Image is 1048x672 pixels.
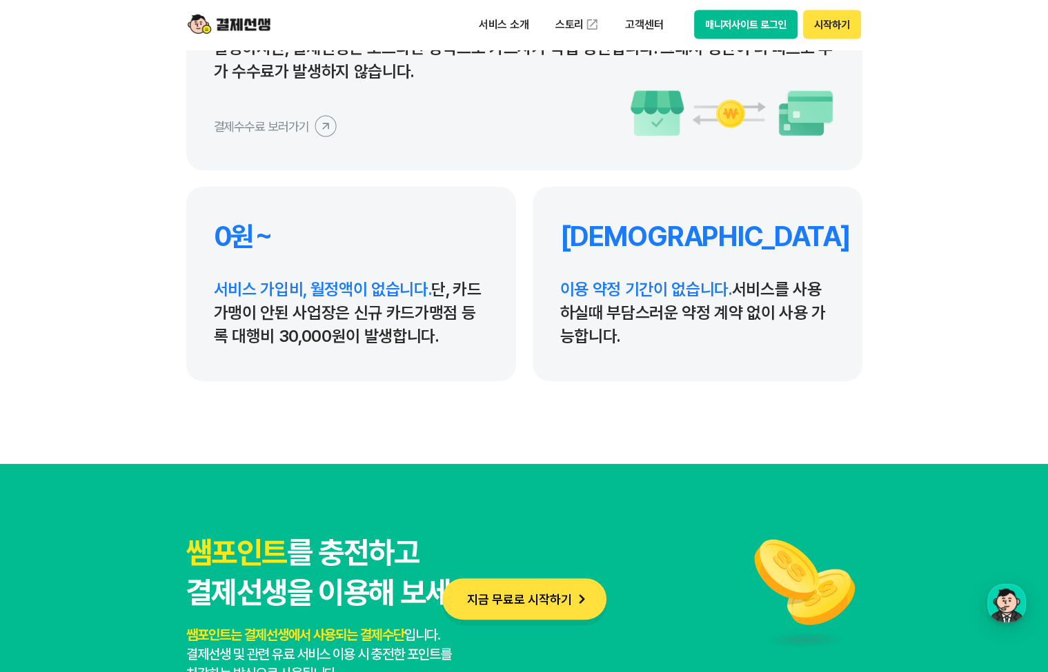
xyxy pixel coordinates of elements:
span: 서비스 가입비, 월정액이 없습니다. [214,279,432,299]
img: 쌤포인트 [745,533,862,650]
img: 외부 도메인 오픈 [585,18,599,32]
img: logo [188,12,270,38]
button: 결제수수료 보러가기 [214,115,337,137]
p: 서비스를 사용하실때 부담스러운 약정 계약 없이 사용 가능합니다. [560,278,835,348]
p: 고객센터 [615,12,673,37]
img: 수수료 이미지 [629,89,835,137]
a: 대화 [91,437,178,471]
a: 스토리 [546,11,609,39]
span: 대화 [126,458,143,469]
span: 설정 [213,458,230,469]
span: 쌤포인트 [186,534,287,571]
h4: [DEMOGRAPHIC_DATA] [560,220,835,253]
span: 홈 [43,458,52,469]
p: 단, 카드가맹이 안된 사업장은 신규 카드가맹점 등록 대행비 30,000원이 발생합니다. [214,278,488,348]
button: 매니저사이트 로그인 [694,10,798,39]
p: 서비스 소개 [469,12,539,37]
span: 쌤포인트는 결제선생에서 사용되는 결제수단 [186,627,404,643]
h4: 0원~ [214,220,488,253]
a: 설정 [178,437,265,471]
a: 홈 [4,437,91,471]
button: 시작하기 [803,10,860,39]
img: 화살표 아이콘 [572,589,591,609]
button: 지금 무료로 시작하기 [442,578,606,620]
span: 이용 약정 기간이 없습니다. [560,279,732,299]
h3: 를 충전하고 결제선생을 이용해 보세요. [186,533,482,613]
